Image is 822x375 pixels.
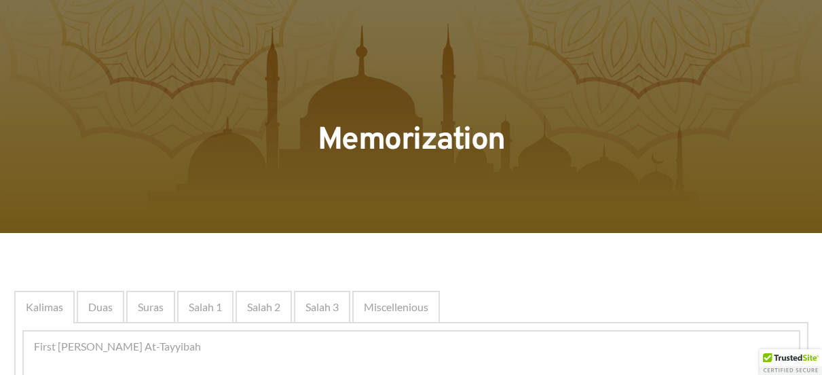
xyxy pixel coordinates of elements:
span: Miscellenious [364,299,428,315]
span: Suras [138,299,164,315]
span: Salah 3 [305,299,339,315]
span: Kalimas [26,299,63,315]
span: Salah 1 [189,299,222,315]
div: TrustedSite Certified [760,349,822,375]
span: Duas [88,299,113,315]
span: Memorization [318,121,505,161]
span: First [PERSON_NAME] At-Tayyibah [34,338,201,355]
span: Salah 2 [247,299,280,315]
